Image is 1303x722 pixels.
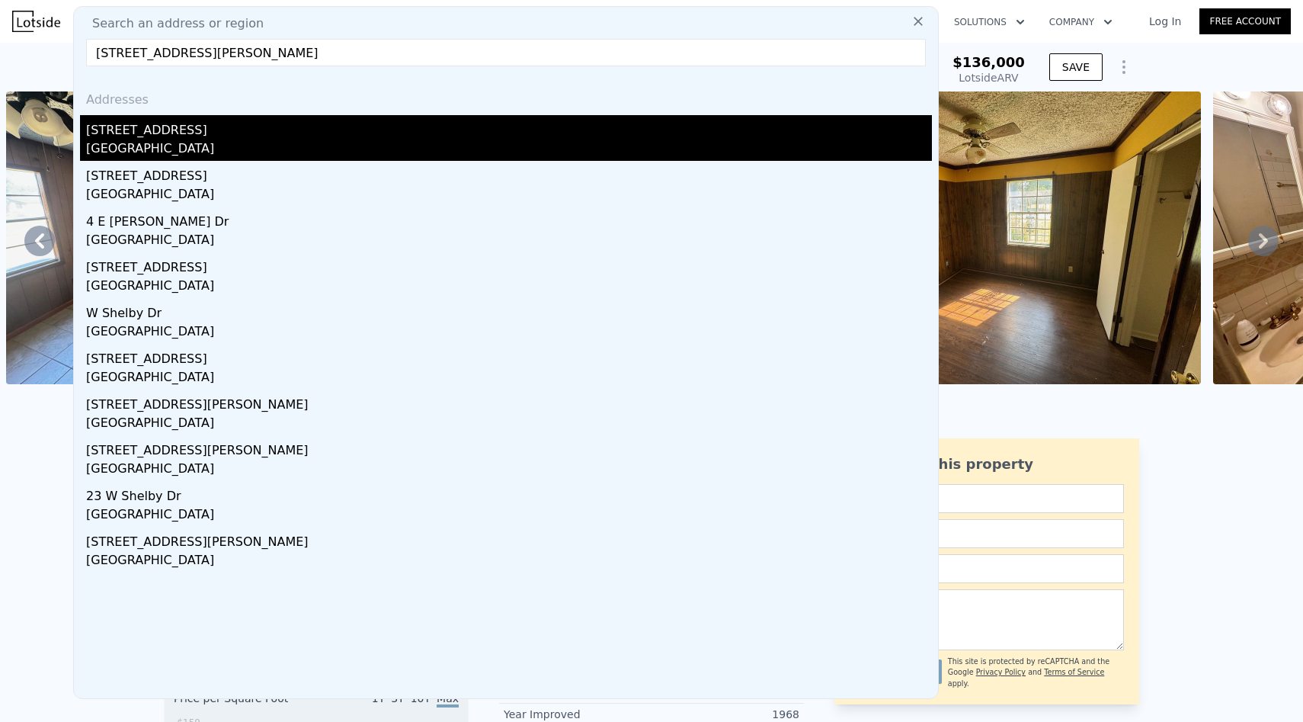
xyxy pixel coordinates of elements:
a: Privacy Policy [976,668,1026,676]
div: [GEOGRAPHIC_DATA] [86,551,932,573]
div: [STREET_ADDRESS] [86,161,932,185]
div: [STREET_ADDRESS] [86,115,932,140]
a: Free Account [1199,8,1291,34]
div: Addresses [80,79,932,115]
a: Log In [1131,14,1199,29]
input: Enter an address, city, region, neighborhood or zip code [86,39,926,66]
input: Phone [850,554,1124,583]
button: SAVE [1049,53,1103,81]
img: Lotside [12,11,60,32]
span: $136,000 [952,54,1025,70]
img: Sale: 142781592 Parcel: 85639321 [811,91,1201,384]
div: [GEOGRAPHIC_DATA] [86,231,932,252]
div: [STREET_ADDRESS] [86,344,932,368]
button: Solutions [942,8,1037,36]
div: This site is protected by reCAPTCHA and the Google and apply. [948,656,1124,689]
button: Show Options [1109,52,1139,82]
div: [GEOGRAPHIC_DATA] [86,414,932,435]
div: Lotside ARV [952,70,1025,85]
div: 1968 [651,707,799,722]
div: W Shelby Dr [86,298,932,322]
div: Price per Square Foot [174,691,316,715]
input: Name [850,484,1124,513]
div: [GEOGRAPHIC_DATA] [86,368,932,390]
div: 4 E [PERSON_NAME] Dr [86,207,932,231]
div: [GEOGRAPHIC_DATA] [86,460,932,481]
div: [GEOGRAPHIC_DATA] [86,140,932,161]
div: Ask about this property [850,454,1124,475]
div: [STREET_ADDRESS][PERSON_NAME] [86,527,932,551]
input: Email [850,519,1124,548]
button: Company [1037,8,1125,36]
div: Year Improved [504,707,651,722]
div: [STREET_ADDRESS][PERSON_NAME] [86,435,932,460]
div: 23 W Shelby Dr [86,481,932,505]
a: Terms of Service [1044,668,1104,676]
div: [STREET_ADDRESS] [86,252,932,277]
div: [GEOGRAPHIC_DATA] [86,505,932,527]
span: Max [437,692,459,708]
div: [GEOGRAPHIC_DATA] [86,185,932,207]
div: [STREET_ADDRESS][PERSON_NAME] [86,390,932,414]
div: [GEOGRAPHIC_DATA] [86,322,932,344]
span: Search an address or region [80,14,264,33]
img: Sale: 142781592 Parcel: 85639321 [6,91,396,384]
div: [GEOGRAPHIC_DATA] [86,277,932,298]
